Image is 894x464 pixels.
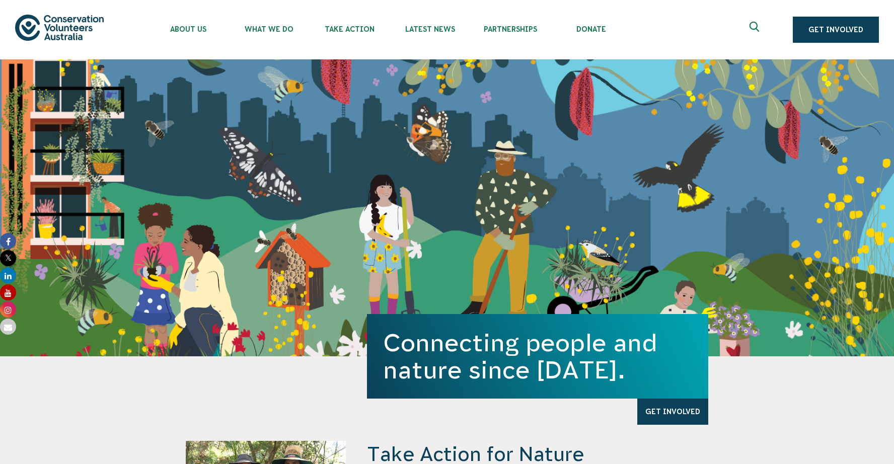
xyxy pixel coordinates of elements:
[383,329,692,383] h1: Connecting people and nature since [DATE].
[551,25,631,33] span: Donate
[793,17,879,43] a: Get Involved
[743,18,768,42] button: Expand search box Close search box
[470,25,551,33] span: Partnerships
[148,25,229,33] span: About Us
[750,22,762,38] span: Expand search box
[309,25,390,33] span: Take Action
[390,25,470,33] span: Latest News
[637,399,708,425] a: Get Involved
[229,25,309,33] span: What We Do
[15,15,104,40] img: logo.svg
